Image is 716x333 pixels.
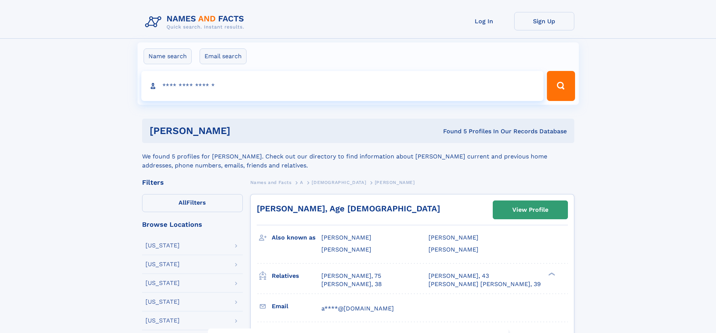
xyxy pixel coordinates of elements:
a: [PERSON_NAME], 75 [321,272,381,280]
a: Sign Up [514,12,574,30]
div: Browse Locations [142,221,243,228]
span: [PERSON_NAME] [321,246,371,253]
a: [DEMOGRAPHIC_DATA] [312,178,366,187]
div: Found 5 Profiles In Our Records Database [337,127,567,136]
div: [US_STATE] [145,318,180,324]
h3: Relatives [272,270,321,282]
a: A [300,178,303,187]
span: [PERSON_NAME] [428,234,478,241]
h3: Also known as [272,231,321,244]
a: Names and Facts [250,178,292,187]
label: Email search [200,48,247,64]
label: Filters [142,194,243,212]
h3: Email [272,300,321,313]
input: search input [141,71,544,101]
span: [PERSON_NAME] [321,234,371,241]
div: Filters [142,179,243,186]
a: [PERSON_NAME], Age [DEMOGRAPHIC_DATA] [257,204,440,213]
div: ❯ [546,271,556,276]
a: [PERSON_NAME], 38 [321,280,382,288]
a: View Profile [493,201,568,219]
span: A [300,180,303,185]
button: Search Button [547,71,575,101]
label: Name search [144,48,192,64]
span: [PERSON_NAME] [375,180,415,185]
span: All [179,199,186,206]
a: [PERSON_NAME] [PERSON_NAME], 39 [428,280,541,288]
a: Log In [454,12,514,30]
div: View Profile [512,201,548,218]
div: [US_STATE] [145,299,180,305]
span: [DEMOGRAPHIC_DATA] [312,180,366,185]
div: [US_STATE] [145,280,180,286]
a: [PERSON_NAME], 43 [428,272,489,280]
div: We found 5 profiles for [PERSON_NAME]. Check out our directory to find information about [PERSON_... [142,143,574,170]
span: [PERSON_NAME] [428,246,478,253]
h1: [PERSON_NAME] [150,126,337,136]
div: [US_STATE] [145,261,180,267]
div: [US_STATE] [145,243,180,249]
img: Logo Names and Facts [142,12,250,32]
